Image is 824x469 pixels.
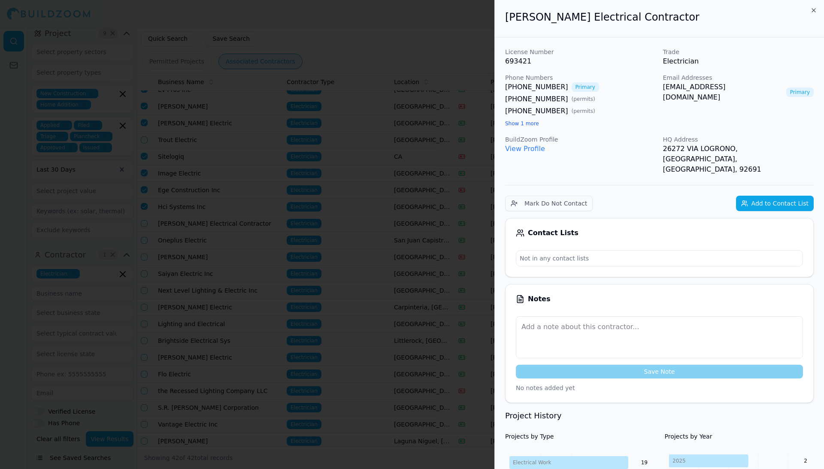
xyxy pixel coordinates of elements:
[663,135,814,144] p: HQ Address
[516,384,803,392] p: No notes added yet
[505,120,539,127] button: Show 1 more
[505,106,568,116] a: [PHONE_NUMBER]
[572,82,599,92] span: Primary
[505,432,654,441] h4: Projects by Type
[804,458,807,464] text: 2
[505,82,568,92] a: [PHONE_NUMBER]
[663,73,814,82] p: Email Addresses
[516,251,803,266] p: Not in any contact lists
[505,94,568,104] a: [PHONE_NUMBER]
[505,10,814,24] h2: [PERSON_NAME] Electrical Contractor
[665,432,814,441] h4: Projects by Year
[505,196,593,211] button: Mark Do Not Contact
[505,48,656,56] p: License Number
[663,48,814,56] p: Trade
[673,458,686,464] tspan: 2025
[505,56,656,67] p: 693421
[505,73,656,82] p: Phone Numbers
[786,88,814,97] span: Primary
[516,295,803,303] div: Notes
[516,229,803,237] div: Contact Lists
[641,460,648,466] text: 19
[505,135,656,144] p: BuildZoom Profile
[572,96,595,103] span: ( permits )
[505,145,545,153] a: View Profile
[513,460,551,466] tspan: Electrical Work
[663,144,814,175] p: 26272 VIA LOGRONO, [GEOGRAPHIC_DATA], [GEOGRAPHIC_DATA], 92691
[505,410,814,422] h3: Project History
[736,196,814,211] button: Add to Contact List
[572,108,595,115] span: ( permits )
[663,82,783,103] a: [EMAIL_ADDRESS][DOMAIN_NAME]
[663,56,814,67] p: Electrician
